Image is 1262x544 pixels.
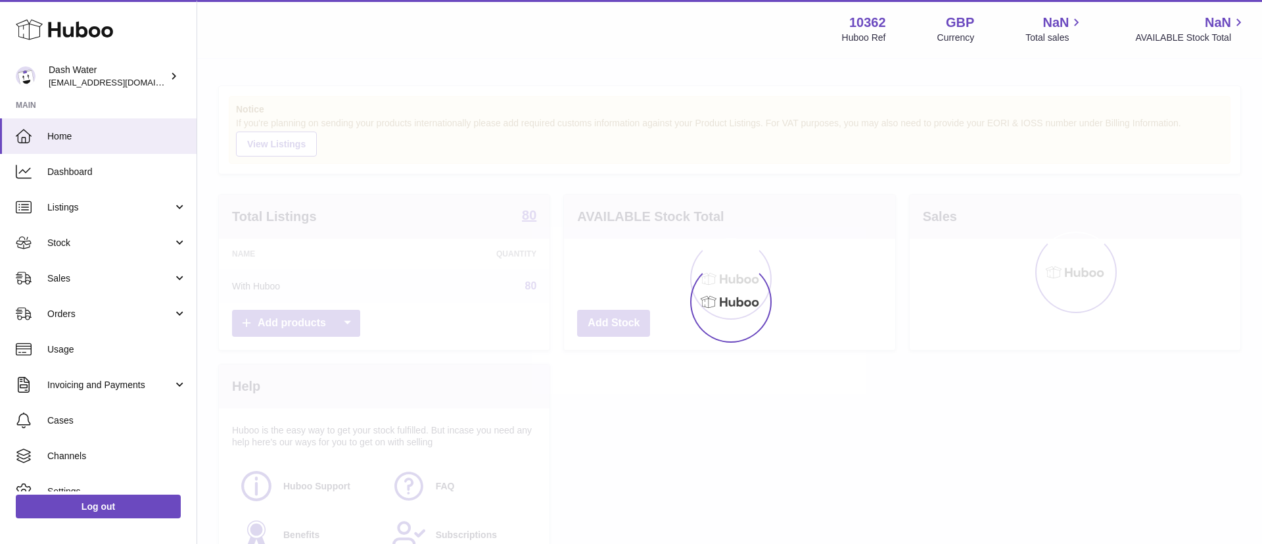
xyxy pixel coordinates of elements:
strong: GBP [946,14,974,32]
span: Settings [47,485,187,498]
span: Dashboard [47,166,187,178]
span: NaN [1042,14,1069,32]
img: internalAdmin-10362@internal.huboo.com [16,66,35,86]
a: NaN Total sales [1025,14,1084,44]
span: Usage [47,343,187,356]
div: Currency [937,32,975,44]
span: Stock [47,237,173,249]
span: AVAILABLE Stock Total [1135,32,1246,44]
a: NaN AVAILABLE Stock Total [1135,14,1246,44]
span: Sales [47,272,173,285]
span: Orders [47,308,173,320]
strong: 10362 [849,14,886,32]
span: Listings [47,201,173,214]
div: Dash Water [49,64,167,89]
span: Invoicing and Payments [47,379,173,391]
a: Log out [16,495,181,518]
span: Cases [47,414,187,427]
span: [EMAIL_ADDRESS][DOMAIN_NAME] [49,77,193,87]
div: Huboo Ref [842,32,886,44]
span: NaN [1205,14,1231,32]
span: Channels [47,450,187,462]
span: Home [47,130,187,143]
span: Total sales [1025,32,1084,44]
